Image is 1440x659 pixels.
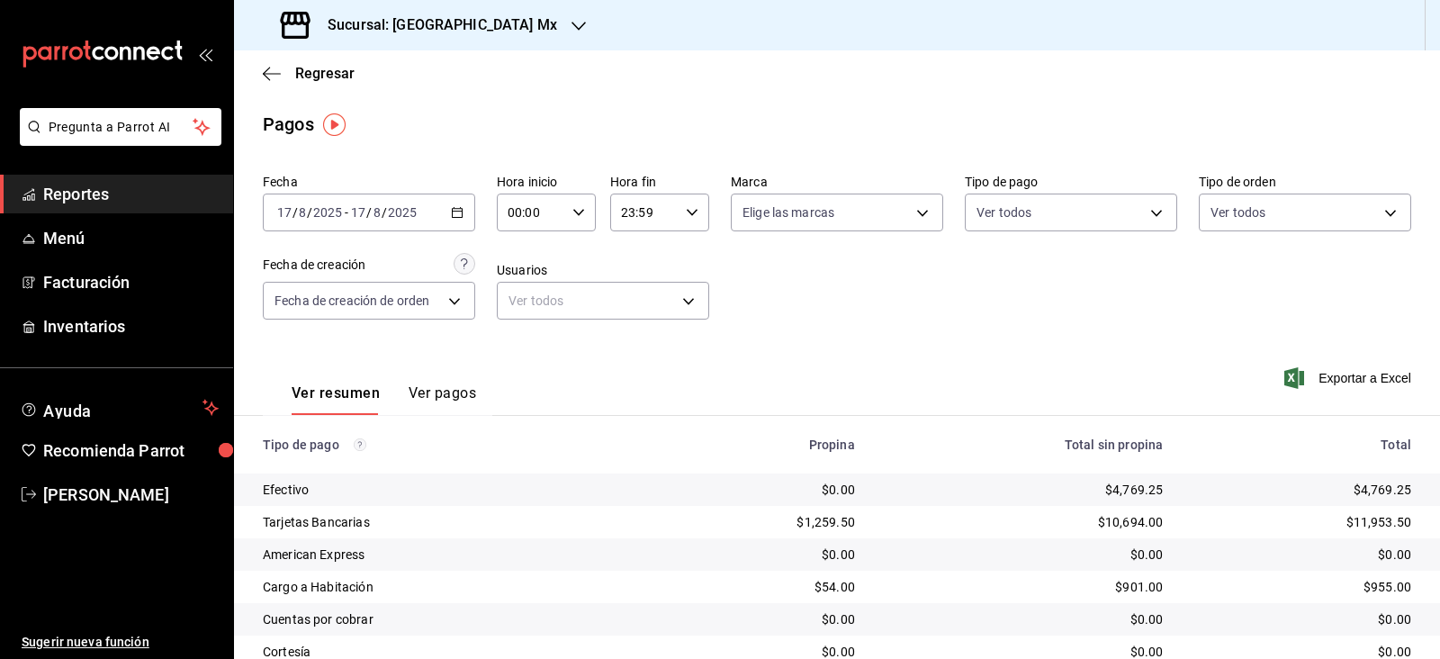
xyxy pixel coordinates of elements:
[263,481,645,499] div: Efectivo
[497,176,596,188] label: Hora inicio
[263,111,314,138] div: Pagos
[884,513,1164,531] div: $10,694.00
[965,176,1177,188] label: Tipo de pago
[263,578,645,596] div: Cargo a Habitación
[884,481,1164,499] div: $4,769.25
[1192,513,1411,531] div: $11,953.50
[350,205,366,220] input: --
[1192,481,1411,499] div: $4,769.25
[313,14,557,36] h3: Sucursal: [GEOGRAPHIC_DATA] Mx
[674,481,855,499] div: $0.00
[373,205,382,220] input: --
[610,176,709,188] label: Hora fin
[13,131,221,149] a: Pregunta a Parrot AI
[198,47,212,61] button: open_drawer_menu
[295,65,355,82] span: Regresar
[674,610,855,628] div: $0.00
[884,438,1164,452] div: Total sin propina
[1192,610,1411,628] div: $0.00
[22,633,219,652] span: Sugerir nueva función
[274,292,429,310] span: Fecha de creación de orden
[276,205,292,220] input: --
[1210,203,1265,221] span: Ver todos
[20,108,221,146] button: Pregunta a Parrot AI
[292,384,476,415] div: navigation tabs
[307,205,312,220] span: /
[731,176,943,188] label: Marca
[323,113,346,136] img: Tooltip marker
[43,314,219,339] span: Inventarios
[263,256,365,275] div: Fecha de creación
[497,264,709,276] label: Usuarios
[298,205,307,220] input: --
[263,438,645,452] div: Tipo de pago
[263,610,645,628] div: Cuentas por cobrar
[884,610,1164,628] div: $0.00
[387,205,418,220] input: ----
[1192,546,1411,564] div: $0.00
[263,176,475,188] label: Fecha
[674,546,855,564] div: $0.00
[43,483,219,507] span: [PERSON_NAME]
[1199,176,1411,188] label: Tipo de orden
[312,205,343,220] input: ----
[884,578,1164,596] div: $901.00
[409,384,476,415] button: Ver pagos
[263,546,645,564] div: American Express
[292,205,298,220] span: /
[1192,578,1411,596] div: $955.00
[263,65,355,82] button: Regresar
[263,513,645,531] div: Tarjetas Bancarias
[292,384,380,415] button: Ver resumen
[497,282,709,320] div: Ver todos
[345,205,348,220] span: -
[976,203,1031,221] span: Ver todos
[43,226,219,250] span: Menú
[43,438,219,463] span: Recomienda Parrot
[43,397,195,419] span: Ayuda
[1288,367,1411,389] button: Exportar a Excel
[49,118,193,137] span: Pregunta a Parrot AI
[366,205,372,220] span: /
[43,182,219,206] span: Reportes
[742,203,834,221] span: Elige las marcas
[674,513,855,531] div: $1,259.50
[674,578,855,596] div: $54.00
[382,205,387,220] span: /
[1192,438,1411,452] div: Total
[43,270,219,294] span: Facturación
[674,438,855,452] div: Propina
[884,546,1164,564] div: $0.00
[354,438,366,451] svg: Los pagos realizados con Pay y otras terminales son montos brutos.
